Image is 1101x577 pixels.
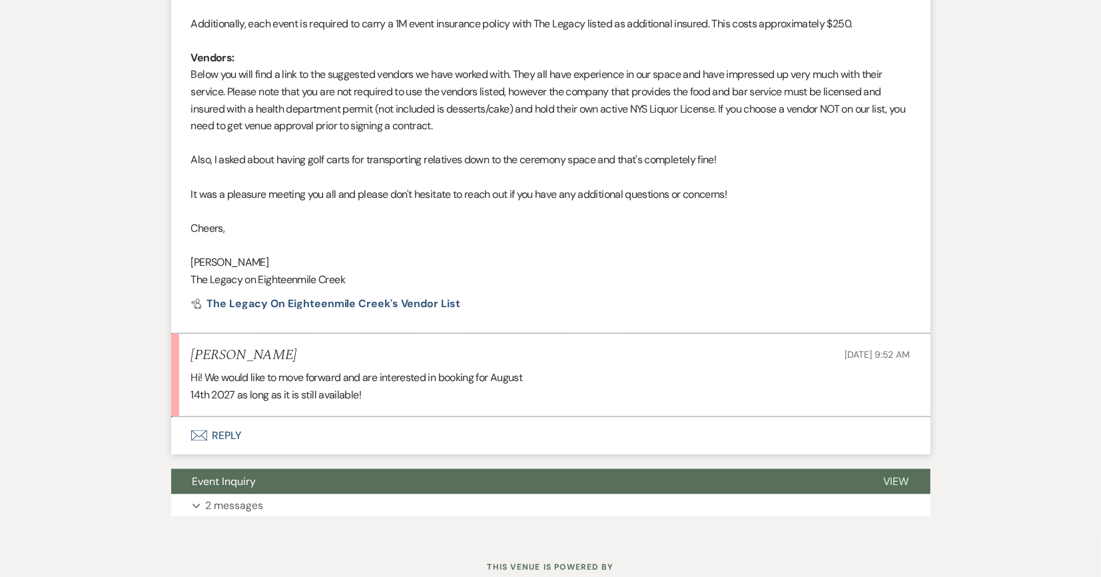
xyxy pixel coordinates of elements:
h5: [PERSON_NAME] [191,347,297,364]
p: 2 messages [206,497,264,514]
span: The Legacy on Eighteenmile Creek's Vendor List [207,296,460,310]
p: Below you will find a link to the suggested vendors we have worked with. They all have experience... [191,66,911,134]
p: It was a pleasure meeting you all and please don't hesitate to reach out if you have any addition... [191,186,911,203]
span: Event Inquiry [192,474,256,488]
p: Additionally, each event is required to carry a 1M event insurance policy with The Legacy listed ... [191,15,911,33]
span: [DATE] 9:52 AM [845,348,910,360]
button: Reply [171,417,930,454]
div: Hi! We would like to move forward and are interested in booking for August 14th 2027 as long as i... [191,369,911,403]
button: 2 messages [171,494,930,517]
p: Cheers, [191,220,911,237]
button: View [862,469,930,494]
p: The Legacy on Eighteenmile Creek [191,271,911,288]
p: [PERSON_NAME] [191,254,911,271]
span: View [883,474,909,488]
strong: Vendors: [191,51,234,65]
button: Event Inquiry [171,469,862,494]
a: The Legacy on Eighteenmile Creek's Vendor List [191,298,460,309]
p: Also, I asked about having golf carts for transporting relatives down to the ceremony space and t... [191,151,911,169]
